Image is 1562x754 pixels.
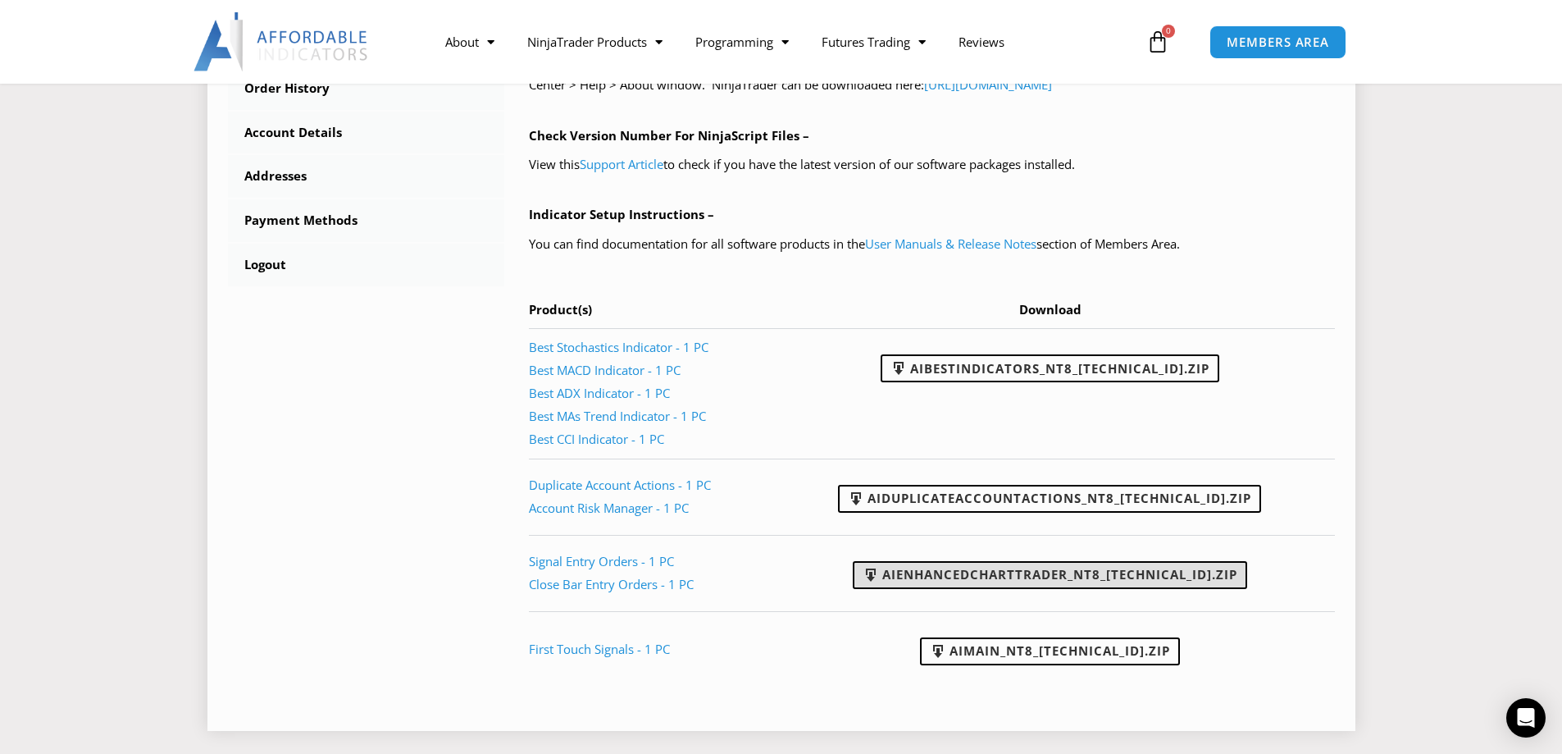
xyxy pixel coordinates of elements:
[1506,698,1546,738] div: Open Intercom Messenger
[529,301,592,318] span: Product(s)
[529,477,711,493] a: Duplicate Account Actions - 1 PC
[580,156,663,172] a: Support Article
[529,153,1335,176] p: View this to check if you have the latest version of our software packages installed.
[228,244,505,286] a: Logout
[1227,36,1329,48] span: MEMBERS AREA
[529,233,1335,256] p: You can find documentation for all software products in the section of Members Area.
[529,553,674,569] a: Signal Entry Orders - 1 PC
[529,500,689,516] a: Account Risk Manager - 1 PC
[942,23,1021,61] a: Reviews
[228,199,505,242] a: Payment Methods
[228,67,505,110] a: Order History
[1209,25,1346,59] a: MEMBERS AREA
[529,385,670,401] a: Best ADX Indicator - 1 PC
[228,155,505,198] a: Addresses
[679,23,805,61] a: Programming
[529,362,681,378] a: Best MACD Indicator - 1 PC
[881,354,1219,382] a: AIBestIndicators_NT8_[TECHNICAL_ID].zip
[853,561,1247,589] a: AIEnhancedChartTrader_NT8_[TECHNICAL_ID].zip
[529,431,664,447] a: Best CCI Indicator - 1 PC
[1019,301,1082,318] span: Download
[529,206,714,222] b: Indicator Setup Instructions –
[529,127,809,144] b: Check Version Number For NinjaScript Files –
[194,12,370,71] img: LogoAI | Affordable Indicators – NinjaTrader
[1122,18,1194,66] a: 0
[429,23,1142,61] nav: Menu
[920,637,1180,665] a: AIMain_NT8_[TECHNICAL_ID].zip
[865,235,1036,252] a: User Manuals & Release Notes
[805,23,942,61] a: Futures Trading
[529,408,706,424] a: Best MAs Trend Indicator - 1 PC
[429,23,511,61] a: About
[511,23,679,61] a: NinjaTrader Products
[529,576,694,592] a: Close Bar Entry Orders - 1 PC
[924,76,1052,93] a: [URL][DOMAIN_NAME]
[529,339,708,355] a: Best Stochastics Indicator - 1 PC
[228,112,505,154] a: Account Details
[1162,25,1175,38] span: 0
[529,641,670,657] a: First Touch Signals - 1 PC
[838,485,1261,513] a: AIDuplicateAccountActions_NT8_[TECHNICAL_ID].zip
